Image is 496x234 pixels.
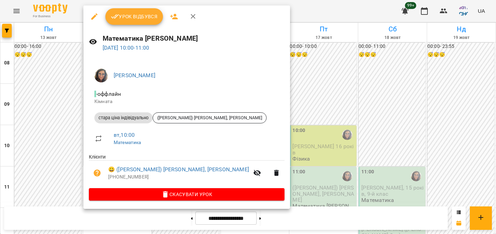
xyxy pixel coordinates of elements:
span: Урок відбувся [111,12,158,21]
p: [PHONE_NUMBER] [108,174,249,181]
button: Скасувати Урок [89,188,285,201]
a: [DATE] 10:00-11:00 [103,44,149,51]
img: 86d7fcac954a2a308d91a558dd0f8d4d.jpg [94,69,108,82]
ul: Клієнти [89,153,285,188]
a: [PERSON_NAME] [114,72,155,79]
p: Кімната [94,98,279,105]
h6: Математика [PERSON_NAME] [103,33,285,44]
span: ([PERSON_NAME]) [PERSON_NAME], [PERSON_NAME] [153,115,266,121]
button: Урок відбувся [105,8,163,25]
div: ([PERSON_NAME]) [PERSON_NAME], [PERSON_NAME] [153,112,267,123]
button: Візит ще не сплачено. Додати оплату? [89,165,105,181]
span: Скасувати Урок [94,190,279,199]
span: - оффлайн [94,91,122,97]
a: вт , 10:00 [114,132,135,138]
a: Математика [114,140,141,145]
span: стара ціна індівідуально [94,115,153,121]
a: 😀 ([PERSON_NAME]) [PERSON_NAME], [PERSON_NAME] [108,165,249,174]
